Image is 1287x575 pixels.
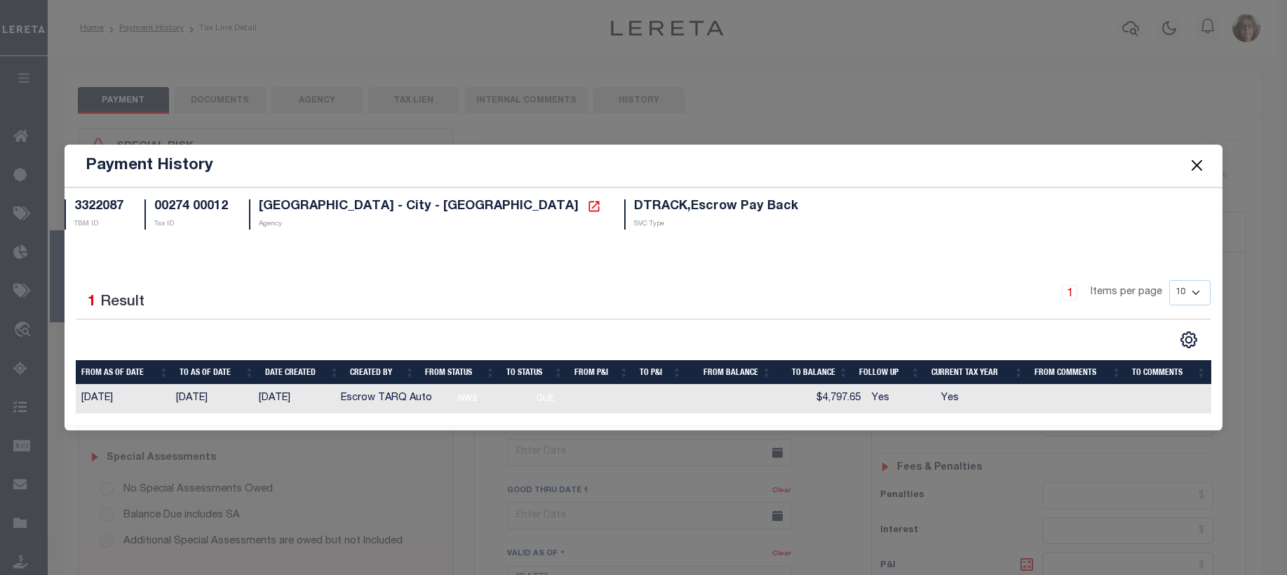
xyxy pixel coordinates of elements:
p: SVC Type [634,219,798,230]
th: Current Tax Year: activate to sort column ascending [926,360,1029,385]
a: 1 [1062,285,1077,300]
th: To As of Date: activate to sort column ascending [174,360,260,385]
td: Yes [866,385,936,414]
td: Escrow TARQ Auto [335,385,448,414]
span: NW2 [453,390,481,407]
button: Close [1187,157,1206,175]
th: Created By: activate to sort column ascending [344,360,419,385]
th: To Status: activate to sort column ascending [501,360,569,385]
th: From P&I: activate to sort column ascending [569,360,635,385]
span: Items per page [1091,285,1162,300]
span: DUE [532,390,560,407]
th: From As of Date: activate to sort column ascending [76,360,174,385]
h5: 00274 00012 [154,199,228,215]
th: From Comments: activate to sort column ascending [1029,360,1126,385]
p: Tax ID [154,219,228,230]
span: 1 [88,295,96,310]
td: $4,797.65 [792,385,866,414]
th: Follow Up: activate to sort column ascending [854,360,926,385]
span: [GEOGRAPHIC_DATA] - City - [GEOGRAPHIC_DATA] [259,200,579,213]
th: From Balance: activate to sort column ascending [687,360,777,385]
th: To Comments: activate to sort column ascending [1126,360,1211,385]
th: To Balance: activate to sort column ascending [776,360,854,385]
th: To P&I: activate to sort column ascending [634,360,687,385]
p: Agency [259,219,603,230]
h5: Payment History [86,156,213,176]
p: TBM ID [74,219,123,230]
label: Result [100,291,144,314]
td: [DATE] [170,385,253,414]
th: From Status: activate to sort column ascending [419,360,500,385]
td: Yes [936,385,1035,414]
td: [DATE] [76,385,170,414]
h5: 3322087 [74,199,123,215]
h5: DTRACK,Escrow Pay Back [634,199,798,215]
th: Date Created: activate to sort column ascending [260,360,344,385]
td: [DATE] [253,385,335,414]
